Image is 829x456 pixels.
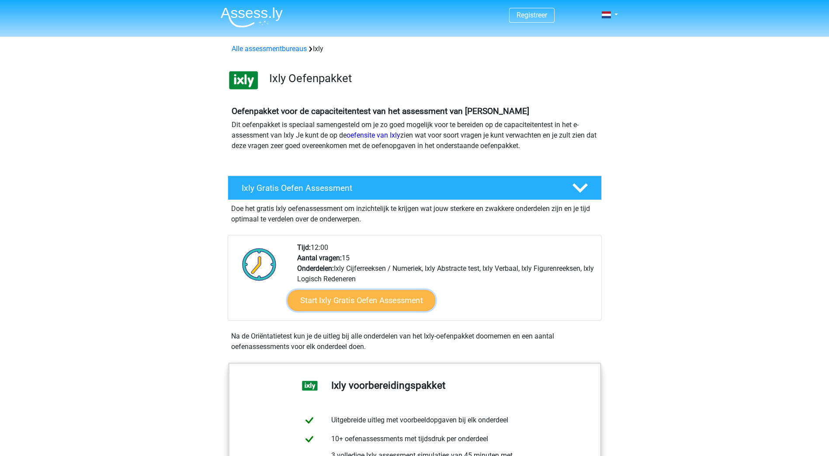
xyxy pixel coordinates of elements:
h4: Ixly Gratis Oefen Assessment [242,183,558,193]
a: oefensite van Ixly [347,131,400,139]
p: Dit oefenpakket is speciaal samengesteld om je zo goed mogelijk voor te bereiden op de capaciteit... [232,120,598,151]
img: Klok [237,242,281,286]
a: Registreer [517,11,547,19]
a: Ixly Gratis Oefen Assessment [224,176,605,200]
a: Start Ixly Gratis Oefen Assessment [287,290,435,311]
b: Aantal vragen: [297,254,342,262]
b: Oefenpakket voor de capaciteitentest van het assessment van [PERSON_NAME] [232,106,529,116]
div: Ixly [228,44,601,54]
div: Na de Oriëntatietest kun je de uitleg bij alle onderdelen van het Ixly-oefenpakket doornemen en e... [228,331,602,352]
div: 12:00 15 Ixly Cijferreeksen / Numeriek, Ixly Abstracte test, Ixly Verbaal, Ixly Figurenreeksen, I... [291,242,601,320]
a: Alle assessmentbureaus [232,45,307,53]
b: Onderdelen: [297,264,334,273]
img: ixly.png [228,65,259,96]
img: Assessly [221,7,283,28]
div: Doe het gratis Ixly oefenassessment om inzichtelijk te krijgen wat jouw sterkere en zwakkere onde... [228,200,602,225]
b: Tijd: [297,243,311,252]
h3: Ixly Oefenpakket [269,72,595,85]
